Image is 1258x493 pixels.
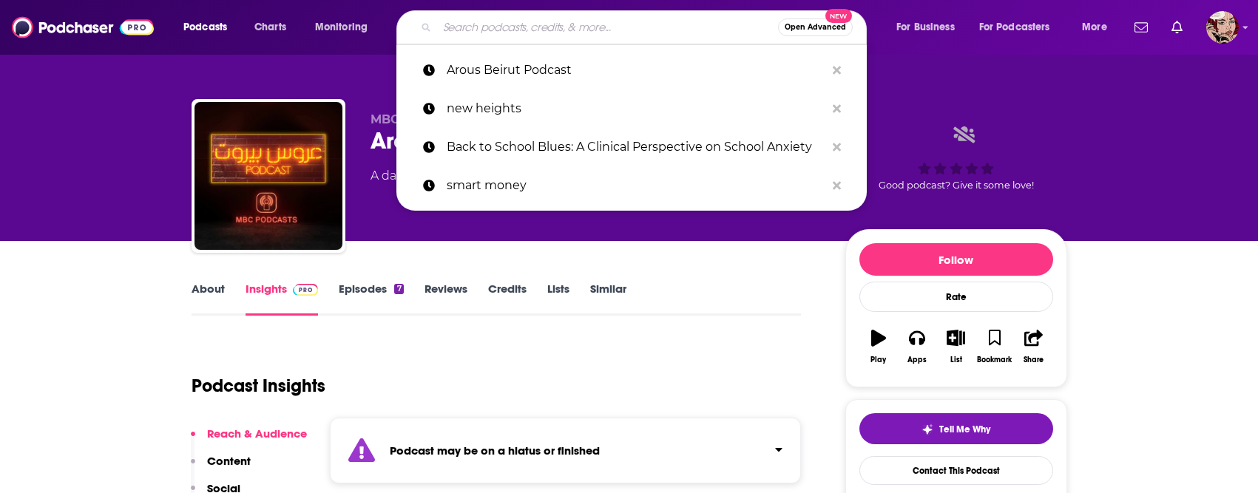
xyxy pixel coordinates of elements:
[447,51,825,89] p: Arous Beirut Podcast
[1014,320,1052,373] button: Share
[939,424,990,435] span: Tell Me Why
[437,16,778,39] input: Search podcasts, credits, & more...
[396,128,867,166] a: Back to School Blues: A Clinical Perspective on School Anxiety
[896,17,955,38] span: For Business
[191,426,307,454] button: Reach & Audience
[293,284,319,296] img: Podchaser Pro
[371,112,472,126] span: MBC PODCASTS
[886,16,973,39] button: open menu
[859,282,1053,312] div: Rate
[207,426,307,441] p: Reach & Audience
[488,282,527,316] a: Credits
[898,320,936,373] button: Apps
[425,282,467,316] a: Reviews
[371,167,522,185] div: A daily podcast
[339,282,403,316] a: Episodes7
[246,282,319,316] a: InsightsPodchaser Pro
[859,413,1053,444] button: tell me why sparkleTell Me Why
[192,282,225,316] a: About
[191,454,251,481] button: Content
[1206,11,1239,44] img: User Profile
[173,16,246,39] button: open menu
[921,424,933,435] img: tell me why sparkle
[396,166,867,205] a: smart money
[1082,17,1107,38] span: More
[195,102,342,250] img: Arous Beirut Podcast
[979,17,1050,38] span: For Podcasters
[1166,15,1188,40] a: Show notifications dropdown
[785,24,846,31] span: Open Advanced
[410,10,881,44] div: Search podcasts, credits, & more...
[245,16,295,39] a: Charts
[1206,11,1239,44] span: Logged in as NBM-Suzi
[396,89,867,128] a: new heights
[950,356,962,364] div: List
[330,418,802,483] section: Click to expand status details
[1072,16,1126,39] button: open menu
[859,320,898,373] button: Play
[907,356,927,364] div: Apps
[977,356,1012,364] div: Bookmark
[1024,356,1044,364] div: Share
[975,320,1014,373] button: Bookmark
[394,284,403,294] div: 7
[315,17,368,38] span: Monitoring
[870,356,886,364] div: Play
[1206,11,1239,44] button: Show profile menu
[254,17,286,38] span: Charts
[879,180,1034,191] span: Good podcast? Give it some love!
[305,16,387,39] button: open menu
[845,112,1067,204] div: Good podcast? Give it some love!
[390,443,600,458] strong: Podcast may be on a hiatus or finished
[778,18,853,36] button: Open AdvancedNew
[447,89,825,128] p: new heights
[207,454,251,468] p: Content
[192,375,325,397] h1: Podcast Insights
[970,16,1072,39] button: open menu
[1129,15,1154,40] a: Show notifications dropdown
[396,51,867,89] a: Arous Beirut Podcast
[825,9,852,23] span: New
[183,17,227,38] span: Podcasts
[590,282,626,316] a: Similar
[447,128,825,166] p: Back to School Blues: A Clinical Perspective on School Anxiety
[547,282,569,316] a: Lists
[12,13,154,41] img: Podchaser - Follow, Share and Rate Podcasts
[859,243,1053,276] button: Follow
[447,166,825,205] p: smart money
[936,320,975,373] button: List
[859,456,1053,485] a: Contact This Podcast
